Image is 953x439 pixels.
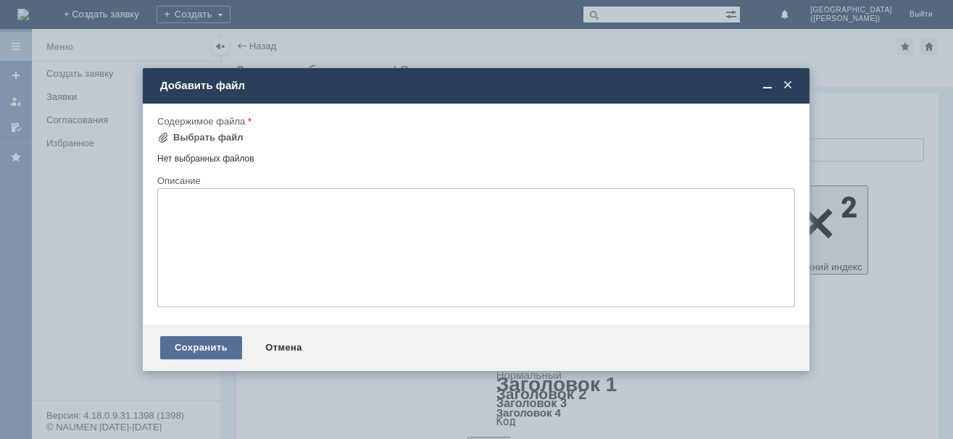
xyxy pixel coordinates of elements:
[781,79,795,92] span: Закрыть
[157,176,792,185] div: Описание
[160,79,795,92] div: Добавить файл
[6,6,212,29] div: Добрый вечер! Прошу удалить отложенные чеки
[157,148,795,164] div: Нет выбранных файлов
[157,117,792,126] div: Содержимое файла
[173,132,244,143] div: Выбрать файл
[760,79,775,92] span: Свернуть (Ctrl + M)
